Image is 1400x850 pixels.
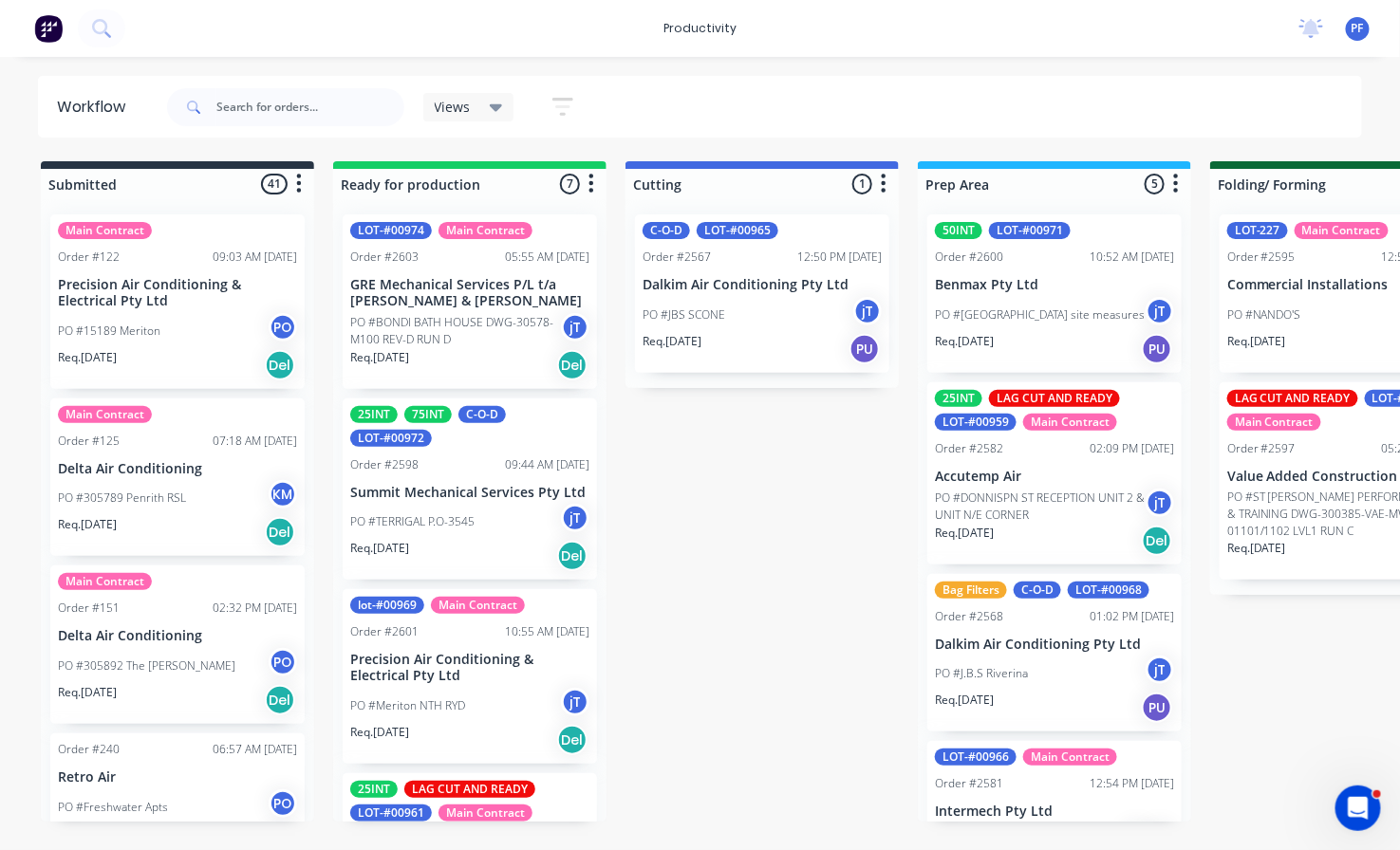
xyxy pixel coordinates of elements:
[1090,608,1174,625] div: 01:02 PM [DATE]
[561,688,589,716] div: jT
[58,769,297,785] p: Retro Air
[935,469,1174,485] p: Accutemp Air
[350,349,409,366] p: Req. [DATE]
[1227,222,1288,239] div: LOT-227
[58,461,297,477] p: Delta Air Conditioning
[350,724,409,741] p: Req. [DATE]
[557,350,588,380] div: Del
[853,297,882,325] div: jT
[927,214,1182,373] div: 50INTLOT-#00971Order #260010:52 AM [DATE]Benmax Pty LtdPO #[GEOGRAPHIC_DATA] site measuresjTReq.[...
[1142,526,1172,556] div: Del
[643,306,725,323] p: PO #JBS SCONE
[350,781,398,798] div: 25INT
[404,406,452,423] div: 75INT
[1142,693,1172,723] div: PU
[350,314,561,348] p: PO #BONDI BATH HOUSE DWG-30578-M100 REV-D RUN D
[350,485,589,501] p: Summit Mechanical Services Pty Ltd
[343,589,597,764] div: lot-#00969Main ContractOrder #260110:55 AM [DATE]Precision Air Conditioning & Electrical Pty LtdP...
[216,88,404,126] input: Search for orders...
[265,517,295,547] div: Del
[935,804,1174,820] p: Intermech Pty Ltd
[50,565,305,724] div: Main ContractOrder #15102:32 PM [DATE]Delta Air ConditioningPO #305892 The [PERSON_NAME]POReq.[DA...
[1146,489,1174,517] div: jT
[1227,440,1296,457] div: Order #2597
[269,789,297,818] div: PO
[1335,785,1381,831] iframe: Intercom live chat
[350,597,424,614] div: lot-#00969
[935,525,994,542] p: Req. [DATE]
[935,414,1017,431] div: LOT-#00959
[404,781,535,798] div: LAG CUT AND READY
[1014,582,1061,599] div: C-O-D
[350,540,409,557] p: Req. [DATE]
[1227,333,1286,350] p: Req. [DATE]
[935,692,994,709] p: Req. [DATE]
[58,657,235,674] p: PO #305892 The [PERSON_NAME]
[927,382,1182,564] div: 25INTLAG CUT AND READYLOT-#00959Main ContractOrder #258202:09 PM [DATE]Accutemp AirPO #DONNISPN S...
[643,222,690,239] div: C-O-D
[213,433,297,450] div: 07:18 AM [DATE]
[1352,20,1364,37] span: PF
[643,249,711,266] div: Order #2567
[350,249,419,266] div: Order #2603
[350,277,589,309] p: GRE Mechanical Services P/L t/a [PERSON_NAME] & [PERSON_NAME]
[557,725,588,755] div: Del
[561,313,589,342] div: jT
[1023,414,1117,431] div: Main Contract
[343,214,597,389] div: LOT-#00974Main ContractOrder #260305:55 AM [DATE]GRE Mechanical Services P/L t/a [PERSON_NAME] & ...
[1068,582,1149,599] div: LOT-#00968
[265,350,295,380] div: Del
[58,222,152,239] div: Main Contract
[58,349,117,366] p: Req. [DATE]
[1227,390,1358,407] div: LAG CUT AND READY
[797,249,882,266] div: 12:50 PM [DATE]
[50,398,305,557] div: Main ContractOrder #12507:18 AM [DATE]Delta Air ConditioningPO #305789 Penrith RSLKMReq.[DATE]Del
[935,582,1007,599] div: Bag Filters
[350,406,398,423] div: 25INT
[1142,334,1172,364] div: PU
[458,406,506,423] div: C-O-D
[350,623,419,640] div: Order #2601
[50,214,305,389] div: Main ContractOrder #12209:03 AM [DATE]Precision Air Conditioning & Electrical Pty LtdPO #15189 Me...
[58,516,117,533] p: Req. [DATE]
[505,249,589,266] div: 05:55 AM [DATE]
[935,490,1146,524] p: PO #DONNISPN ST RECEPTION UNIT 2 & UNIT N/E CORNER
[561,504,589,532] div: jT
[643,333,701,350] p: Req. [DATE]
[1227,414,1321,431] div: Main Contract
[935,222,982,239] div: 50INT
[58,628,297,644] p: Delta Air Conditioning
[34,14,63,43] img: Factory
[1295,222,1389,239] div: Main Contract
[935,608,1003,625] div: Order #2568
[58,799,168,816] p: PO #Freshwater Apts
[1146,656,1174,684] div: jT
[58,684,117,701] p: Req. [DATE]
[935,440,1003,457] div: Order #2582
[1227,249,1296,266] div: Order #2595
[935,390,982,407] div: 25INT
[431,597,525,614] div: Main Contract
[935,306,1145,323] p: PO #[GEOGRAPHIC_DATA] site measures
[58,741,120,758] div: Order #240
[505,623,589,640] div: 10:55 AM [DATE]
[350,804,432,822] div: LOT-#00961
[935,333,994,350] p: Req. [DATE]
[1146,297,1174,325] div: jT
[439,804,532,822] div: Main Contract
[1090,775,1174,792] div: 12:54 PM [DATE]
[1090,440,1174,457] div: 02:09 PM [DATE]
[505,456,589,473] div: 09:44 AM [DATE]
[439,222,532,239] div: Main Contract
[935,665,1028,682] p: PO #J.B.S Riverina
[1023,748,1117,766] div: Main Contract
[213,600,297,617] div: 02:32 PM [DATE]
[58,406,152,423] div: Main Contract
[58,600,120,617] div: Order #151
[654,14,746,43] div: productivity
[213,741,297,758] div: 06:57 AM [DATE]
[58,277,297,309] p: Precision Air Conditioning & Electrical Pty Ltd
[935,249,1003,266] div: Order #2600
[935,277,1174,293] p: Benmax Pty Ltd
[989,390,1120,407] div: LAG CUT AND READY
